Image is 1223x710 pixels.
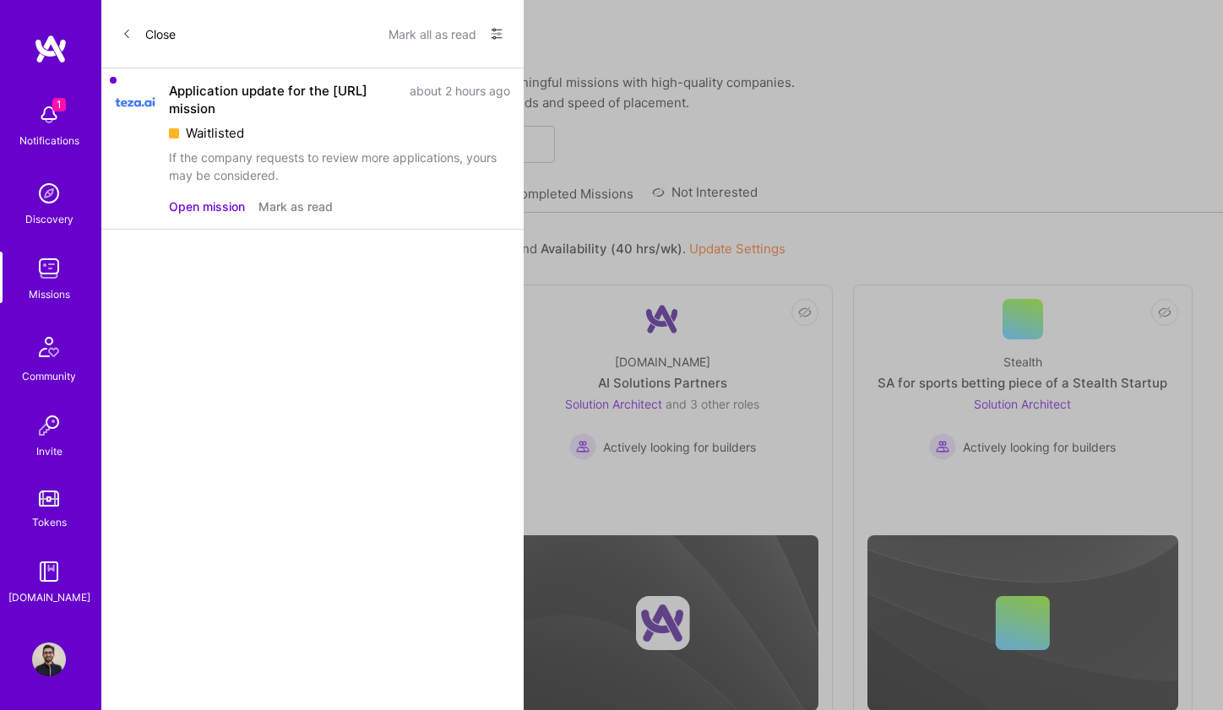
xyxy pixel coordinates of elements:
a: User Avatar [28,642,70,676]
img: Invite [32,409,66,442]
img: guide book [32,555,66,588]
div: Missions [29,285,70,303]
img: Community [29,327,69,367]
button: Mark as read [258,198,333,215]
div: [DOMAIN_NAME] [8,588,90,606]
button: Open mission [169,198,245,215]
button: Close [122,20,176,47]
div: Discovery [25,210,73,228]
img: Company Logo [115,82,155,122]
img: tokens [39,490,59,507]
img: teamwork [32,252,66,285]
button: Mark all as read [389,20,476,47]
img: discovery [32,176,66,210]
div: Community [22,367,76,385]
div: Application update for the [URL] mission [169,82,400,117]
img: logo [34,34,68,64]
div: If the company requests to review more applications, yours may be considered. [169,149,510,184]
div: Tokens [32,513,67,531]
div: about 2 hours ago [410,82,510,117]
div: Invite [36,442,63,460]
div: Waitlisted [169,124,510,142]
img: User Avatar [32,642,66,676]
